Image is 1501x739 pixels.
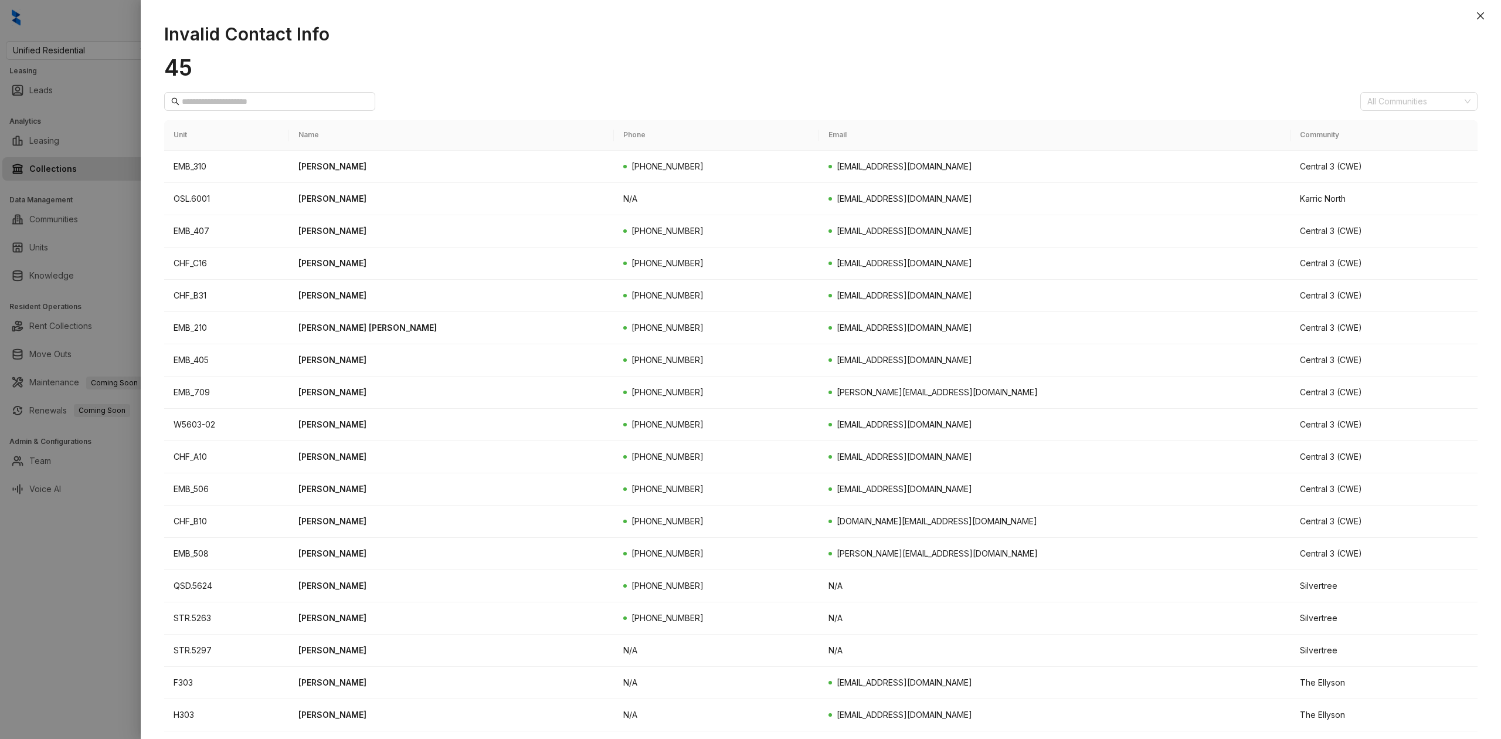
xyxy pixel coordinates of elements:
[164,151,289,183] td: EMB_310
[298,386,605,399] p: [PERSON_NAME]
[298,418,605,431] p: [PERSON_NAME]
[1300,515,1468,528] div: Central 3 (CWE)
[1300,709,1468,721] div: The Ellyson
[298,515,605,528] p: [PERSON_NAME]
[298,676,605,689] p: [PERSON_NAME]
[631,355,704,365] span: [PHONE_NUMBER]
[298,289,605,302] p: [PERSON_NAME]
[1300,386,1468,399] div: Central 3 (CWE)
[298,709,605,721] p: [PERSON_NAME]
[164,120,289,151] th: Unit
[614,183,819,215] td: N/A
[631,613,704,623] span: [PHONE_NUMBER]
[614,120,819,151] th: Phone
[631,387,704,397] span: [PHONE_NUMBER]
[631,258,704,268] span: [PHONE_NUMBER]
[837,548,1038,558] span: [PERSON_NAME][EMAIL_ADDRESS][DOMAIN_NAME]
[837,226,972,236] span: [EMAIL_ADDRESS][DOMAIN_NAME]
[837,484,972,494] span: [EMAIL_ADDRESS][DOMAIN_NAME]
[164,409,289,441] td: W5603-02
[631,516,704,526] span: [PHONE_NUMBER]
[164,635,289,667] td: STR.5297
[1473,9,1488,23] button: Close
[298,612,605,625] p: [PERSON_NAME]
[164,602,289,635] td: STR.5263
[631,419,704,429] span: [PHONE_NUMBER]
[837,355,972,365] span: [EMAIL_ADDRESS][DOMAIN_NAME]
[164,377,289,409] td: EMB_709
[1300,225,1468,238] div: Central 3 (CWE)
[837,452,972,462] span: [EMAIL_ADDRESS][DOMAIN_NAME]
[837,290,972,300] span: [EMAIL_ADDRESS][DOMAIN_NAME]
[1300,644,1468,657] div: Silvertree
[164,699,289,731] td: H303
[1300,192,1468,205] div: Karric North
[298,579,605,592] p: [PERSON_NAME]
[164,506,289,538] td: CHF_B10
[837,161,972,171] span: [EMAIL_ADDRESS][DOMAIN_NAME]
[819,570,1291,602] td: N/A
[164,183,289,215] td: OSL.6001
[631,226,704,236] span: [PHONE_NUMBER]
[1300,450,1468,463] div: Central 3 (CWE)
[298,483,605,496] p: [PERSON_NAME]
[631,452,704,462] span: [PHONE_NUMBER]
[298,354,605,367] p: [PERSON_NAME]
[1300,483,1468,496] div: Central 3 (CWE)
[631,323,704,333] span: [PHONE_NUMBER]
[298,547,605,560] p: [PERSON_NAME]
[298,644,605,657] p: [PERSON_NAME]
[819,602,1291,635] td: N/A
[1300,612,1468,625] div: Silvertree
[164,312,289,344] td: EMB_210
[614,667,819,699] td: N/A
[164,280,289,312] td: CHF_B31
[1300,579,1468,592] div: Silvertree
[1291,120,1478,151] th: Community
[298,160,605,173] p: [PERSON_NAME]
[164,473,289,506] td: EMB_506
[1300,354,1468,367] div: Central 3 (CWE)
[837,387,1038,397] span: [PERSON_NAME][EMAIL_ADDRESS][DOMAIN_NAME]
[1300,418,1468,431] div: Central 3 (CWE)
[819,635,1291,667] td: N/A
[837,419,972,429] span: [EMAIL_ADDRESS][DOMAIN_NAME]
[837,516,1037,526] span: [DOMAIN_NAME][EMAIL_ADDRESS][DOMAIN_NAME]
[631,484,704,494] span: [PHONE_NUMBER]
[298,257,605,270] p: [PERSON_NAME]
[837,323,972,333] span: [EMAIL_ADDRESS][DOMAIN_NAME]
[1300,257,1468,270] div: Central 3 (CWE)
[631,161,704,171] span: [PHONE_NUMBER]
[298,225,605,238] p: [PERSON_NAME]
[837,194,972,204] span: [EMAIL_ADDRESS][DOMAIN_NAME]
[631,548,704,558] span: [PHONE_NUMBER]
[1300,160,1468,173] div: Central 3 (CWE)
[171,97,179,106] span: search
[1300,321,1468,334] div: Central 3 (CWE)
[837,258,972,268] span: [EMAIL_ADDRESS][DOMAIN_NAME]
[631,581,704,591] span: [PHONE_NUMBER]
[164,248,289,280] td: CHF_C16
[298,321,605,334] p: [PERSON_NAME] [PERSON_NAME]
[298,192,605,205] p: [PERSON_NAME]
[164,54,1478,81] h1: 45
[837,710,972,720] span: [EMAIL_ADDRESS][DOMAIN_NAME]
[631,290,704,300] span: [PHONE_NUMBER]
[289,120,614,151] th: Name
[614,699,819,731] td: N/A
[819,120,1291,151] th: Email
[614,635,819,667] td: N/A
[164,23,1478,45] h1: Invalid Contact Info
[164,667,289,699] td: F303
[1476,11,1485,21] span: close
[164,570,289,602] td: QSD.5624
[164,344,289,377] td: EMB_405
[1300,676,1468,689] div: The Ellyson
[837,677,972,687] span: [EMAIL_ADDRESS][DOMAIN_NAME]
[1300,547,1468,560] div: Central 3 (CWE)
[164,215,289,248] td: EMB_407
[164,538,289,570] td: EMB_508
[298,450,605,463] p: [PERSON_NAME]
[1300,289,1468,302] div: Central 3 (CWE)
[164,441,289,473] td: CHF_A10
